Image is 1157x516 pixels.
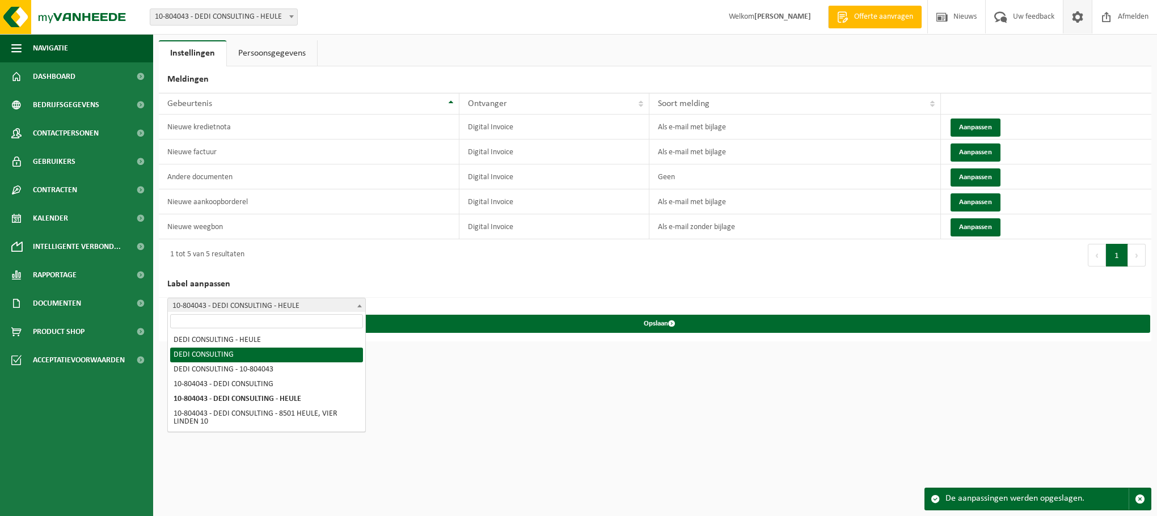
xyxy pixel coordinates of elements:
[754,12,811,21] strong: [PERSON_NAME]
[167,99,212,108] span: Gebeurtenis
[1106,244,1128,267] button: 1
[951,218,1000,236] button: Aanpassen
[159,139,459,164] td: Nieuwe factuur
[167,298,366,315] span: 10-804043 - DEDI CONSULTING - HEULE
[1128,244,1146,267] button: Next
[159,66,1151,93] h2: Meldingen
[649,115,940,139] td: Als e-mail met bijlage
[159,40,226,66] a: Instellingen
[33,261,77,289] span: Rapportage
[951,193,1000,212] button: Aanpassen
[159,115,459,139] td: Nieuwe kredietnota
[33,62,75,91] span: Dashboard
[170,333,363,348] li: DEDI CONSULTING - HEULE
[168,315,1150,333] button: Opslaan
[1088,244,1106,267] button: Previous
[33,176,77,204] span: Contracten
[468,99,507,108] span: Ontvanger
[159,271,1151,298] h2: Label aanpassen
[951,119,1000,137] button: Aanpassen
[150,9,298,26] span: 10-804043 - DEDI CONSULTING - HEULE
[170,407,363,429] li: 10-804043 - DEDI CONSULTING - 8501 HEULE, VIER LINDEN 10
[164,245,244,265] div: 1 tot 5 van 5 resultaten
[851,11,916,23] span: Offerte aanvragen
[951,168,1000,187] button: Aanpassen
[227,40,317,66] a: Persoonsgegevens
[33,34,68,62] span: Navigatie
[33,204,68,232] span: Kalender
[459,139,649,164] td: Digital Invoice
[170,392,363,407] li: 10-804043 - DEDI CONSULTING - HEULE
[170,362,363,377] li: DEDI CONSULTING - 10-804043
[159,189,459,214] td: Nieuwe aankoopborderel
[33,289,81,318] span: Documenten
[159,164,459,189] td: Andere documenten
[649,214,940,239] td: Als e-mail zonder bijlage
[33,91,99,119] span: Bedrijfsgegevens
[150,9,297,25] span: 10-804043 - DEDI CONSULTING - HEULE
[33,318,85,346] span: Product Shop
[649,164,940,189] td: Geen
[33,119,99,147] span: Contactpersonen
[459,164,649,189] td: Digital Invoice
[649,189,940,214] td: Als e-mail met bijlage
[459,214,649,239] td: Digital Invoice
[168,298,365,314] span: 10-804043 - DEDI CONSULTING - HEULE
[33,147,75,176] span: Gebruikers
[658,99,710,108] span: Soort melding
[459,115,649,139] td: Digital Invoice
[951,143,1000,162] button: Aanpassen
[170,348,363,362] li: DEDI CONSULTING
[459,189,649,214] td: Digital Invoice
[828,6,922,28] a: Offerte aanvragen
[33,232,121,261] span: Intelligente verbond...
[33,346,125,374] span: Acceptatievoorwaarden
[159,214,459,239] td: Nieuwe weegbon
[170,377,363,392] li: 10-804043 - DEDI CONSULTING
[649,139,940,164] td: Als e-mail met bijlage
[945,488,1129,510] div: De aanpassingen werden opgeslagen.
